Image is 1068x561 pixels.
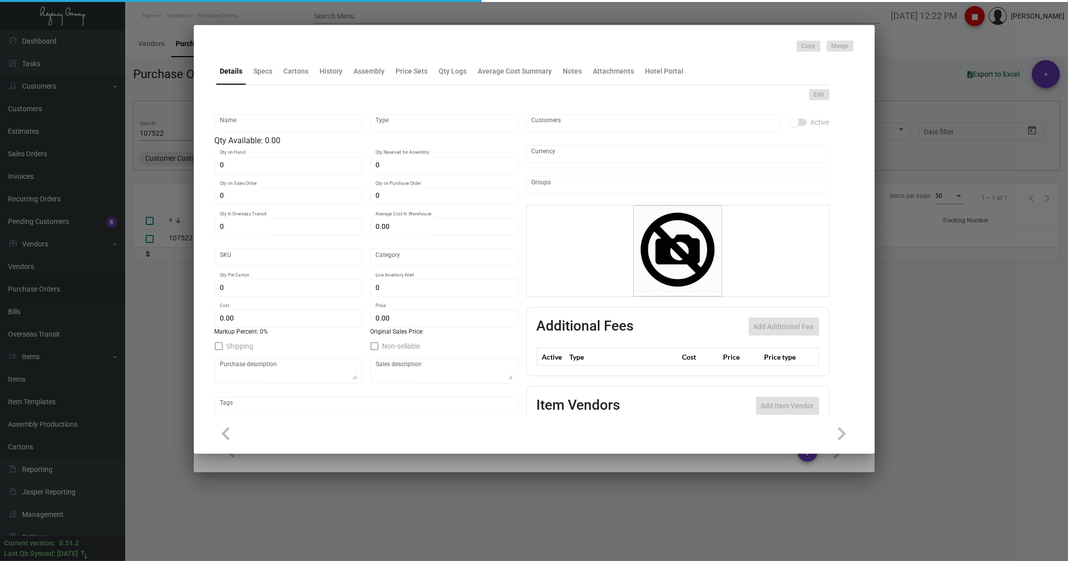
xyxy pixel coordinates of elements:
h2: Item Vendors [537,397,620,415]
div: Price Sets [396,66,428,77]
button: Add Additional Fee [749,318,819,336]
span: Merge [832,42,849,51]
th: Active [537,348,567,366]
div: Qty Logs [439,66,467,77]
span: Add Additional Fee [754,323,814,331]
span: Copy [802,42,816,51]
span: Add item Vendor [761,402,814,410]
button: Merge [827,41,854,52]
div: Details [220,66,243,77]
div: Attachments [593,66,634,77]
th: Price [721,348,762,366]
div: Specs [254,66,273,77]
th: Price type [762,348,807,366]
div: Cartons [284,66,309,77]
div: Notes [563,66,582,77]
button: Copy [797,41,821,52]
input: Add new.. [531,119,775,127]
div: Assembly [354,66,385,77]
div: Hotel Portal [645,66,684,77]
div: Current version: [4,538,55,548]
div: Last Qb Synced: [DATE] [4,548,78,559]
div: 0.51.2 [59,538,79,548]
span: Shipping [227,340,254,352]
th: Cost [679,348,721,366]
div: Qty Available: 0.00 [215,135,518,147]
input: Add new.. [531,181,824,189]
button: Edit [809,89,830,100]
th: Type [567,348,679,366]
div: Average Cost Summary [478,66,552,77]
h2: Additional Fees [537,318,634,336]
button: Add item Vendor [756,397,819,415]
span: Non-sellable [383,340,421,352]
div: History [320,66,343,77]
span: Active [811,116,830,128]
span: Edit [814,91,825,99]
